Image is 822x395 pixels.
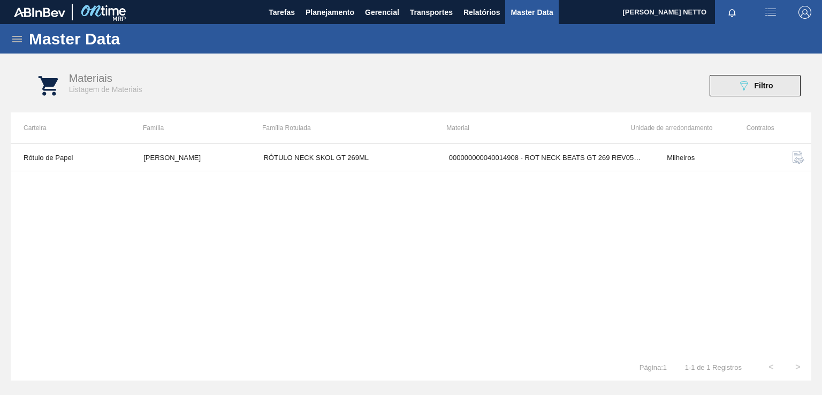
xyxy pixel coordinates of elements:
[798,6,811,19] img: Logout
[130,112,249,143] th: Família
[755,81,773,90] span: Filtro
[511,6,553,19] span: Master Data
[410,6,453,19] span: Transportes
[758,354,785,381] button: <
[131,144,250,171] td: [PERSON_NAME]
[463,6,500,19] span: Relatórios
[654,144,774,171] td: Milheiros
[69,85,142,94] span: Listagem de Materiais
[779,145,811,170] div: Buscar Contratos Material
[436,144,654,171] td: 000000000040014908 - ROT NECK BEATS GT 269 REV05 CX72MIL
[785,354,811,381] button: >
[365,6,399,19] span: Gerencial
[640,363,667,371] span: Página : 1
[618,112,737,143] th: Unidade de arredondamento
[269,6,295,19] span: Tarefas
[69,72,112,84] span: Materiais
[433,112,618,143] th: Material
[29,33,219,45] h1: Master Data
[764,6,777,19] img: userActions
[11,112,130,143] th: Carteira
[306,6,354,19] span: Planejamento
[14,7,65,17] img: TNhmsLtSVTkK8tSr43FrP2fwEKptu5GPRR3wAAAABJRU5ErkJggg==
[704,75,806,96] div: Filtrar Material
[710,75,801,96] button: Filtro
[786,145,811,170] button: contract-icon
[250,144,436,171] td: RÓTULO NECK SKOL GT 269ML
[11,144,131,171] td: Rótulo de Papel
[792,151,805,164] img: contract-icon
[737,112,774,143] th: Contratos
[249,112,433,143] th: Família Rotulada
[715,5,749,20] button: Notificações
[683,363,742,371] span: 1 - 1 de 1 Registros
